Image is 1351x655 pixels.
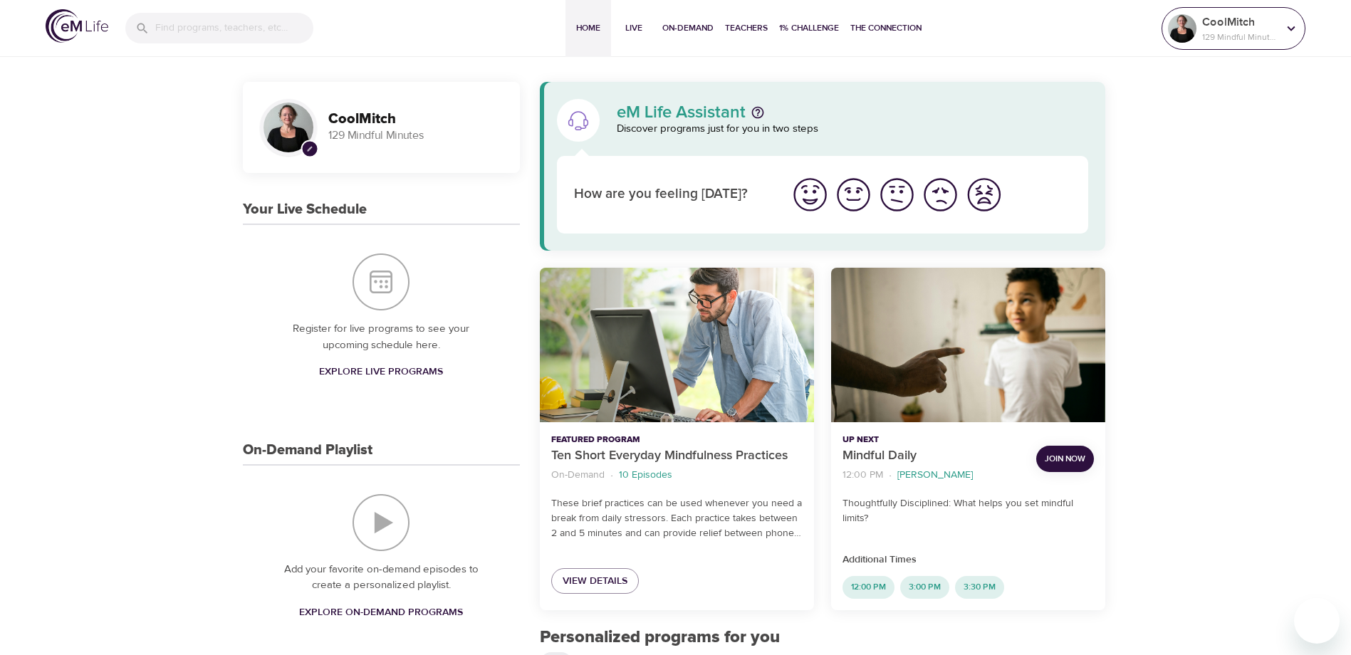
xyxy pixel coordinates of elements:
span: View Details [563,572,627,590]
p: 129 Mindful Minutes [1202,31,1278,43]
span: The Connection [850,21,922,36]
img: logo [46,9,108,43]
img: good [834,175,873,214]
h3: On-Demand Playlist [243,442,372,459]
li: · [610,466,613,485]
img: ok [877,175,917,214]
button: I'm feeling great [788,173,832,216]
span: Explore Live Programs [319,363,443,381]
button: Ten Short Everyday Mindfulness Practices [540,268,814,422]
p: Register for live programs to see your upcoming schedule here. [271,321,491,353]
div: 12:00 PM [843,576,894,599]
div: 3:00 PM [900,576,949,599]
span: Home [571,21,605,36]
span: 1% Challenge [779,21,839,36]
p: Additional Times [843,552,1094,567]
span: Join Now [1045,451,1085,466]
h2: Personalized programs for you [540,627,1106,648]
span: Live [617,21,651,36]
p: 129 Mindful Minutes [328,127,503,144]
p: Ten Short Everyday Mindfulness Practices [551,446,803,466]
img: bad [921,175,960,214]
button: I'm feeling worst [962,173,1006,216]
img: Remy Sharp [264,103,313,152]
a: Explore On-Demand Programs [293,599,469,626]
p: eM Life Assistant [617,104,746,121]
a: Explore Live Programs [313,359,449,385]
button: I'm feeling bad [919,173,962,216]
p: 12:00 PM [843,468,883,483]
img: Remy Sharp [1168,14,1196,43]
p: Featured Program [551,434,803,446]
p: On-Demand [551,468,605,483]
p: Add your favorite on-demand episodes to create a personalized playlist. [271,562,491,594]
p: CoolMitch [1202,14,1278,31]
button: I'm feeling good [832,173,875,216]
span: 3:30 PM [955,581,1004,593]
button: Mindful Daily [831,268,1105,422]
iframe: Button to launch messaging window [1294,598,1340,644]
p: Mindful Daily [843,446,1025,466]
li: · [889,466,892,485]
span: Explore On-Demand Programs [299,604,463,622]
p: How are you feeling [DATE]? [574,184,771,205]
input: Find programs, teachers, etc... [155,13,313,43]
span: 3:00 PM [900,581,949,593]
div: 3:30 PM [955,576,1004,599]
p: Thoughtfully Disciplined: What helps you set mindful limits? [843,496,1094,526]
a: View Details [551,568,639,594]
button: I'm feeling ok [875,173,919,216]
img: On-Demand Playlist [353,494,410,551]
span: On-Demand [662,21,714,36]
img: worst [964,175,1003,214]
h3: Your Live Schedule [243,201,367,218]
button: Join Now [1036,446,1094,472]
span: 12:00 PM [843,581,894,593]
span: Teachers [725,21,768,36]
nav: breadcrumb [551,466,803,485]
p: 10 Episodes [619,468,672,483]
p: These brief practices can be used whenever you need a break from daily stressors. Each practice t... [551,496,803,541]
p: Discover programs just for you in two steps [617,121,1089,137]
img: eM Life Assistant [567,109,590,132]
p: Up Next [843,434,1025,446]
nav: breadcrumb [843,466,1025,485]
img: Your Live Schedule [353,253,410,310]
h3: CoolMitch [328,111,503,127]
p: [PERSON_NAME] [897,468,973,483]
img: great [791,175,830,214]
